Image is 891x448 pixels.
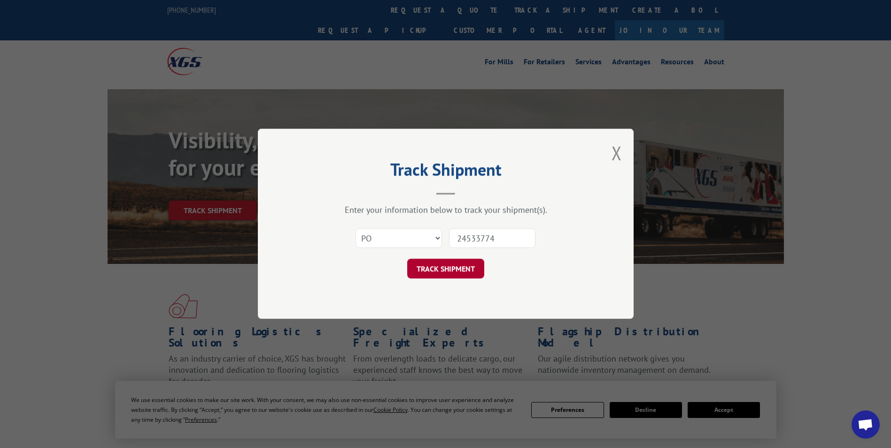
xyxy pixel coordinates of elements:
input: Number(s) [449,229,535,248]
h2: Track Shipment [305,163,587,181]
div: Open chat [852,410,880,439]
button: Close modal [612,140,622,165]
div: Enter your information below to track your shipment(s). [305,205,587,216]
button: TRACK SHIPMENT [407,259,484,279]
